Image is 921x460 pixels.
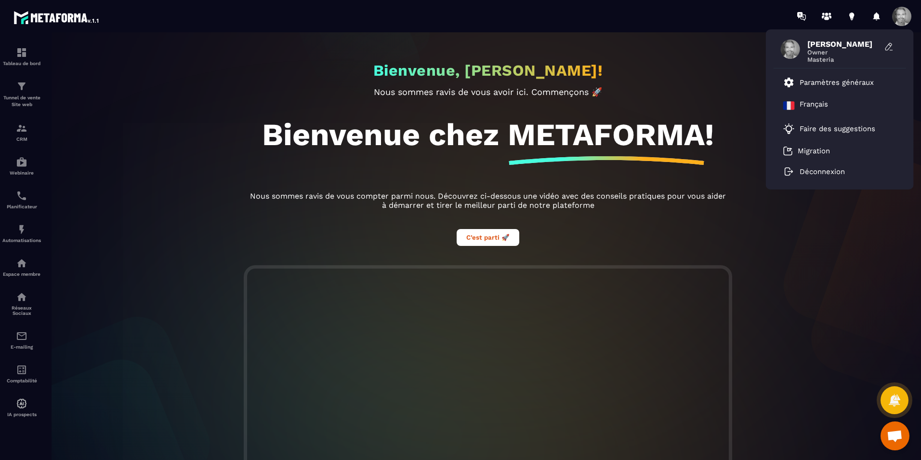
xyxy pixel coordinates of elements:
[783,123,884,135] a: Faire des suggestions
[2,271,41,277] p: Espace membre
[2,136,41,142] p: CRM
[783,77,874,88] a: Paramètres généraux
[13,9,100,26] img: logo
[2,170,41,176] p: Webinaire
[800,167,845,176] p: Déconnexion
[881,421,909,450] a: Ouvrir le chat
[807,56,880,63] span: Masteria
[2,378,41,383] p: Comptabilité
[16,257,27,269] img: automations
[2,344,41,350] p: E-mailing
[2,216,41,250] a: automationsautomationsAutomatisations
[16,330,27,342] img: email
[2,238,41,243] p: Automatisations
[16,47,27,58] img: formation
[2,149,41,183] a: automationsautomationsWebinaire
[800,124,875,133] p: Faire des suggestions
[2,40,41,73] a: formationformationTableau de bord
[16,156,27,168] img: automations
[247,191,729,210] p: Nous sommes ravis de vous compter parmi nous. Découvrez ci-dessous une vidéo avec des conseils pr...
[262,116,714,153] h1: Bienvenue chez METAFORMA!
[373,61,603,80] h2: Bienvenue, [PERSON_NAME]!
[2,323,41,357] a: emailemailE-mailing
[800,78,874,87] p: Paramètres généraux
[2,115,41,149] a: formationformationCRM
[800,100,828,111] p: Français
[16,291,27,303] img: social-network
[2,412,41,417] p: IA prospects
[2,183,41,216] a: schedulerschedulerPlanificateur
[807,49,880,56] span: Owner
[798,147,830,155] p: Migration
[2,305,41,316] p: Réseaux Sociaux
[2,73,41,115] a: formationformationTunnel de vente Site web
[783,146,830,156] a: Migration
[16,81,27,92] img: formation
[16,398,27,409] img: automations
[2,357,41,391] a: accountantaccountantComptabilité
[2,284,41,323] a: social-networksocial-networkRéseaux Sociaux
[16,364,27,376] img: accountant
[457,232,519,242] a: C’est parti 🚀
[2,61,41,66] p: Tableau de bord
[16,122,27,134] img: formation
[16,224,27,235] img: automations
[247,87,729,97] p: Nous sommes ravis de vous avoir ici. Commençons 🚀
[2,250,41,284] a: automationsautomationsEspace membre
[16,190,27,202] img: scheduler
[807,40,880,49] span: [PERSON_NAME]
[457,229,519,246] button: C’est parti 🚀
[2,95,41,108] p: Tunnel de vente Site web
[2,204,41,209] p: Planificateur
